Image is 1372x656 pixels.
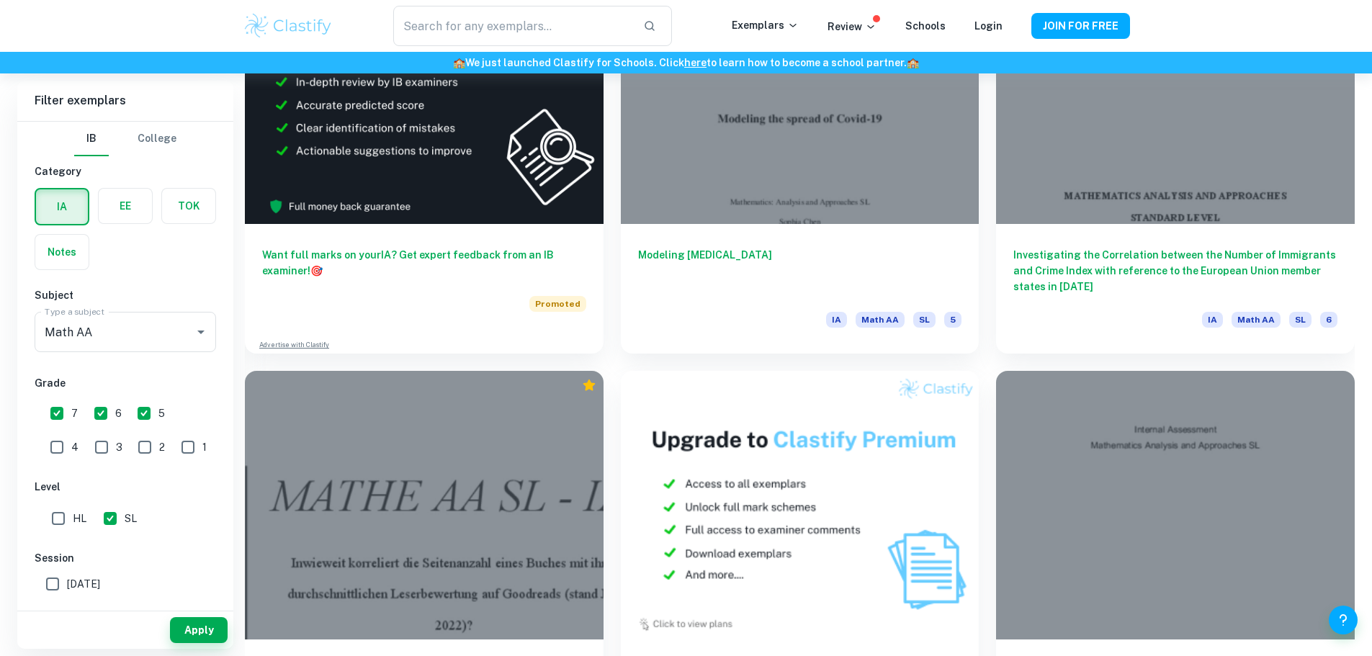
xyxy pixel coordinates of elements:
h6: Want full marks on your IA ? Get expert feedback from an IB examiner! [262,247,586,279]
div: Filter type choice [74,122,176,156]
span: IA [826,312,847,328]
button: IB [74,122,109,156]
span: Promoted [529,296,586,312]
button: College [138,122,176,156]
h6: Level [35,479,216,495]
button: TOK [162,189,215,223]
h6: Session [35,550,216,566]
button: JOIN FOR FREE [1031,13,1130,39]
a: Schools [905,20,946,32]
span: 3 [116,439,122,455]
span: 2 [159,439,165,455]
span: IA [1202,312,1223,328]
span: Math AA [856,312,905,328]
img: Clastify logo [243,12,334,40]
span: [DATE] [67,576,100,592]
h6: Grade [35,375,216,391]
h6: Investigating the Correlation between the Number of Immigrants and Crime Index with reference to ... [1013,247,1337,295]
h6: Filter exemplars [17,81,233,121]
div: Premium [582,378,596,392]
button: Apply [170,617,228,643]
span: May 2025 [67,605,113,621]
p: Exemplars [732,17,799,33]
button: IA [36,189,88,224]
h6: We just launched Clastify for Schools. Click to learn how to become a school partner. [3,55,1369,71]
span: SL [125,511,137,526]
h6: Modeling [MEDICAL_DATA] [638,247,962,295]
span: SL [1289,312,1312,328]
span: 6 [115,405,122,421]
span: SL [913,312,936,328]
h6: Subject [35,287,216,303]
span: HL [73,511,86,526]
span: Math AA [1232,312,1281,328]
span: 🎯 [310,265,323,277]
button: Notes [35,235,89,269]
button: Help and Feedback [1329,606,1358,634]
p: Review [828,19,876,35]
h6: Category [35,163,216,179]
span: 🏫 [907,57,919,68]
span: 7 [71,405,78,421]
span: 4 [71,439,79,455]
span: 🏫 [453,57,465,68]
img: Thumbnail [621,371,979,639]
label: Type a subject [45,305,104,318]
span: 1 [202,439,207,455]
span: 5 [944,312,961,328]
a: Login [974,20,1003,32]
span: 6 [1320,312,1337,328]
a: Advertise with Clastify [259,340,329,350]
button: Open [191,322,211,342]
span: 5 [158,405,165,421]
a: here [684,57,707,68]
button: EE [99,189,152,223]
input: Search for any exemplars... [393,6,631,46]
